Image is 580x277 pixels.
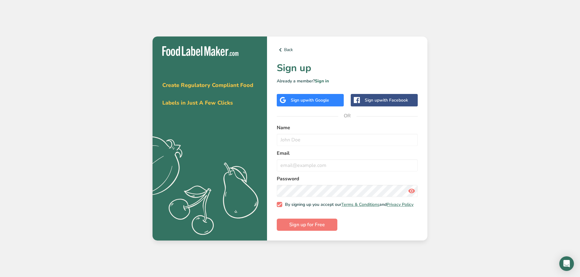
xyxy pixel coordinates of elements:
span: Create Regulatory Compliant Food Labels in Just A Few Clicks [162,81,253,106]
button: Sign up for Free [277,219,337,231]
a: Sign in [315,78,329,84]
h1: Sign up [277,61,418,75]
span: Sign up for Free [289,221,325,228]
span: with Facebook [379,97,408,103]
a: Privacy Policy [387,202,413,207]
label: Password [277,175,418,182]
img: Food Label Maker [162,46,238,56]
input: email@example.com [277,159,418,171]
span: with Google [305,97,329,103]
label: Email [277,150,418,157]
label: Name [277,124,418,131]
div: Open Intercom Messenger [559,256,574,271]
span: OR [338,107,357,125]
a: Terms & Conditions [341,202,379,207]
a: Back [277,46,418,54]
div: Sign up [365,97,408,103]
div: Sign up [291,97,329,103]
span: By signing up you accept our and [282,202,414,207]
p: Already a member? [277,78,418,84]
input: John Doe [277,134,418,146]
